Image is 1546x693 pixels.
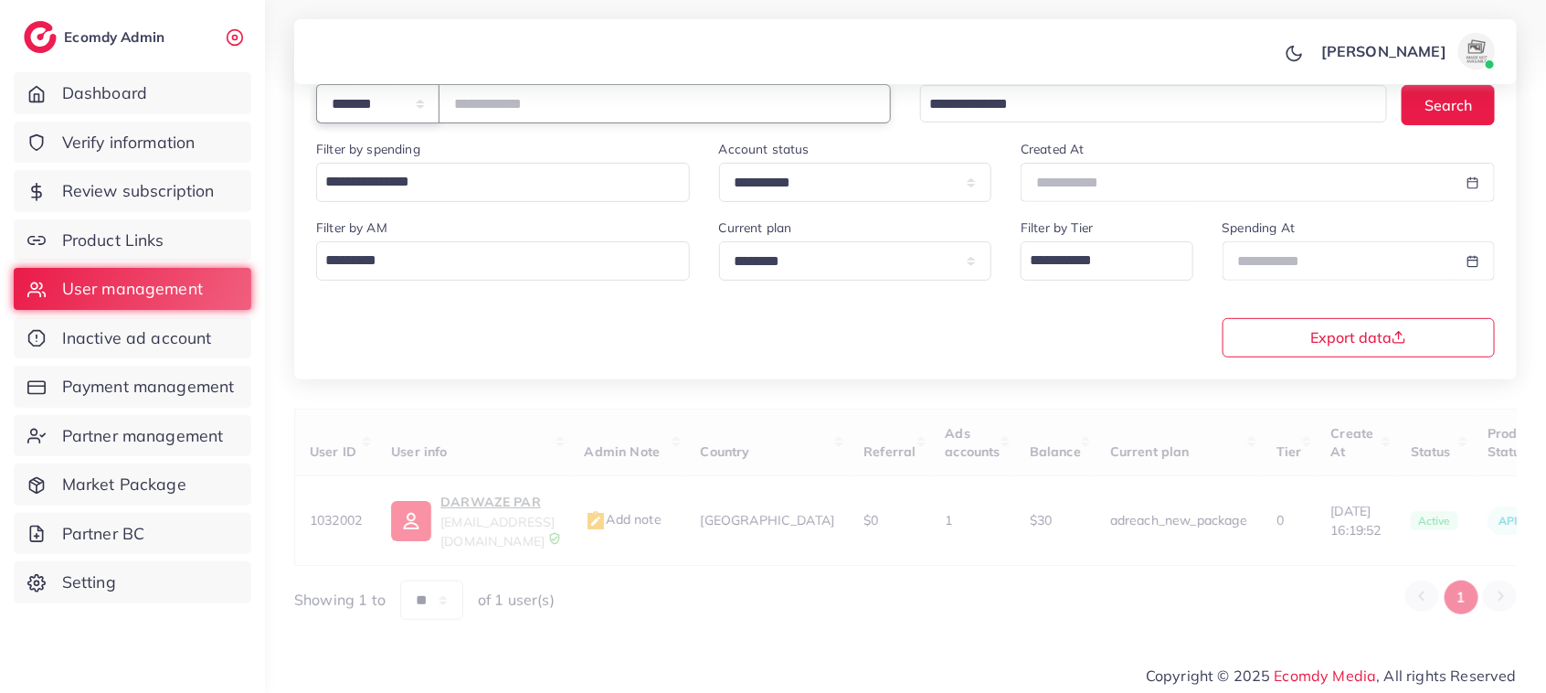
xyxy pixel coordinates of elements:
span: Partner BC [62,522,145,546]
a: Product Links [14,219,251,261]
a: Partner management [14,415,251,457]
label: Created At [1021,140,1085,158]
span: Partner management [62,424,224,448]
input: Search for option [319,245,666,276]
span: , All rights Reserved [1377,665,1517,687]
label: Filter by spending [316,140,420,158]
button: Search [1402,85,1495,124]
div: Search for option [316,163,690,202]
div: Search for option [1021,241,1192,281]
a: Review subscription [14,170,251,212]
label: Filter by AM [316,219,387,237]
div: Search for option [920,85,1387,123]
span: Copyright © 2025 [1146,665,1517,687]
a: Payment management [14,366,251,408]
label: Spending At [1223,219,1296,237]
a: Inactive ad account [14,317,251,359]
a: Verify information [14,122,251,164]
span: Dashboard [62,81,147,105]
a: Dashboard [14,72,251,114]
img: avatar [1458,33,1495,69]
label: Current plan [719,219,792,237]
a: Ecomdy Media [1275,666,1377,685]
a: Partner BC [14,513,251,555]
span: Export data [1310,330,1406,345]
a: Setting [14,561,251,603]
span: User management [62,277,203,301]
button: Export data [1223,318,1496,357]
span: Payment management [62,375,235,399]
h2: Ecomdy Admin [64,28,169,46]
input: Search for option [923,91,1363,119]
span: Inactive ad account [62,326,212,350]
input: Search for option [1023,245,1169,276]
label: Filter by Tier [1021,219,1093,237]
img: logo [24,21,57,53]
input: Search for option [319,166,666,197]
span: Setting [62,570,116,594]
p: [PERSON_NAME] [1321,40,1446,62]
span: Verify information [62,131,196,155]
label: Account status [719,140,810,158]
span: Market Package [62,473,186,496]
div: Search for option [316,241,690,281]
span: Review subscription [62,179,215,203]
span: Product Links [62,229,164,252]
a: logoEcomdy Admin [24,21,169,53]
a: User management [14,268,251,310]
a: Market Package [14,464,251,506]
a: [PERSON_NAME]avatar [1311,33,1502,69]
